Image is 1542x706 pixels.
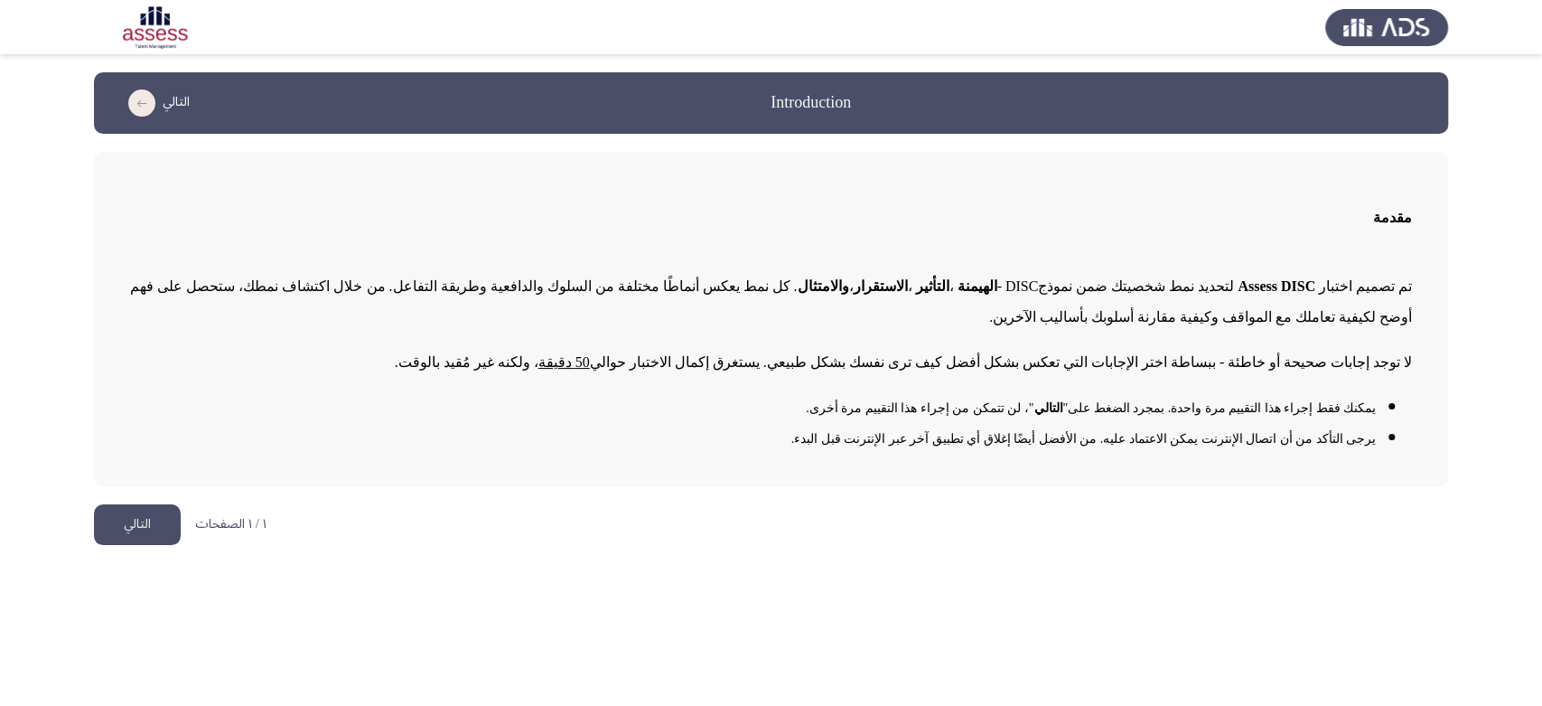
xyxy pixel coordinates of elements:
[1238,278,1315,294] b: Assess DISC
[1029,401,1034,415] span: "
[130,278,1412,325] span: كل نمط يعكس أنماطًا مختلفة من السلوك والدافعية وطريقة التفاعل. من خلال اكتشاف نمطك، ستحصل على فهم...
[1033,401,1062,415] span: التالي
[94,2,217,52] img: Assessment logo of Assess DISC
[853,278,907,294] b: الاستقرار
[957,278,996,294] span: الهيمنة
[1068,401,1376,415] span: يمكنك فقط إجراء هذا التقييم مرة واحدة. بمجرد الضغط على
[398,354,1412,370] span: لا توجد إجابات صحيحة أو خاطئة - ببساطة اختر الإجابات التي تعكس بشكل أفضل كيف ترى نفسك بشكل طبيعي....
[1038,278,1234,294] span: لتحديد نمط شخصيتك ضمن نموذج
[915,278,953,294] span: ،
[806,401,809,415] span: .
[538,354,590,370] u: 50 دقيقة
[907,278,911,294] span: ،
[809,401,1029,415] span: ، لن تتمكن من إجراء هذا التقييم مرة أخرى
[1325,2,1448,52] img: Assess Talent Management logo
[791,432,1377,446] span: يرجى التأكد من أن اتصال الإنترنت يمكن الاعتماد عليه. من الأفضل أيضًا إغلاق أي تطبيق آخر عبر الإنت...
[1319,278,1412,294] span: تم تصميم اختبار
[771,91,851,114] h3: Introduction
[395,354,398,370] span: .
[797,278,848,294] b: والامتثال
[94,504,181,545] button: load next page
[989,309,993,325] span: .
[996,278,1038,294] span: - DISC
[116,89,195,118] button: load next page
[1373,210,1412,225] span: مقدمة
[793,278,907,294] span: ، .
[1062,401,1068,415] span: "
[195,517,266,532] p: ١ / ١ الصفحات
[915,278,949,294] b: التأثير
